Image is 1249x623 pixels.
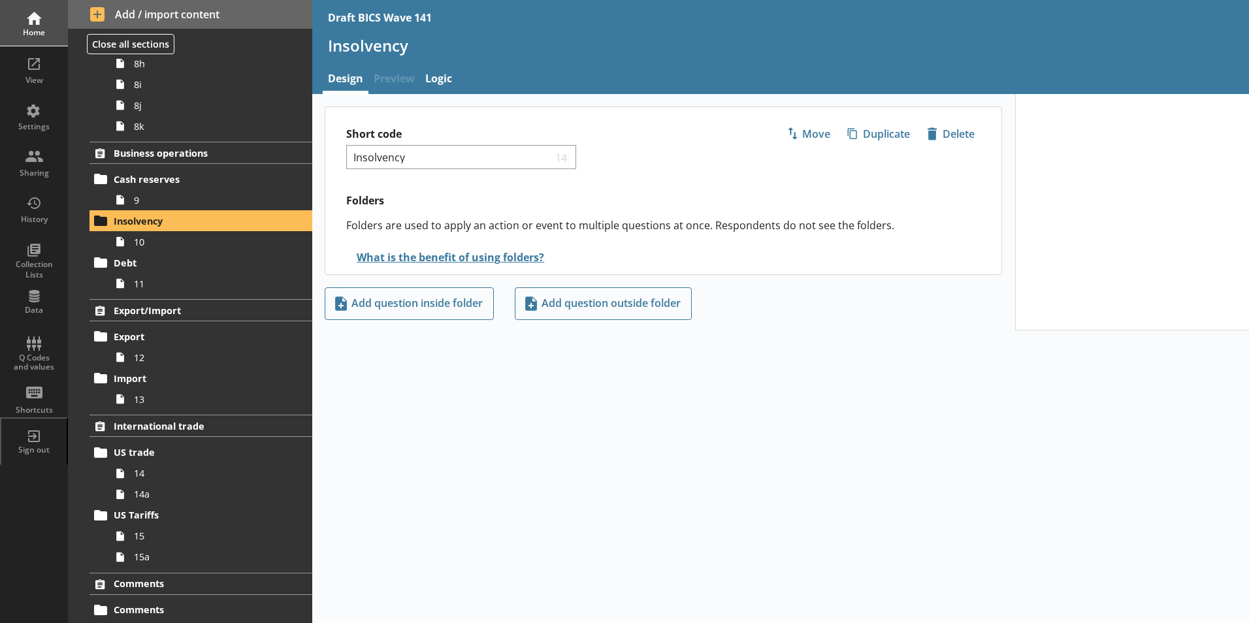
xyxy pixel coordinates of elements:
[89,142,312,164] a: Business operations
[11,27,57,38] div: Home
[89,168,312,189] a: Cash reserves
[134,467,279,479] span: 14
[331,293,488,314] span: Add question inside folder
[114,330,274,343] span: Export
[134,194,279,206] span: 9
[11,168,57,178] div: Sharing
[95,505,312,567] li: US Tariffs1515a
[110,53,312,74] a: 8h
[11,214,57,225] div: History
[11,75,57,86] div: View
[114,173,274,185] span: Cash reserves
[110,116,312,136] a: 8k
[11,353,57,372] div: Q Codes and values
[114,215,274,227] span: Insolvency
[11,121,57,132] div: Settings
[325,287,494,320] button: Add question inside folder
[114,446,274,458] span: US trade
[68,299,312,409] li: Export/ImportExport12Import13
[515,287,692,320] button: Add question outside folder
[11,305,57,315] div: Data
[89,368,312,389] a: Import
[68,142,312,294] li: Business operationsCash reserves9Insolvency10Debt11
[95,326,312,368] li: Export12
[134,120,279,133] span: 8k
[134,78,279,91] span: 8i
[134,57,279,70] span: 8h
[134,236,279,248] span: 10
[114,147,274,159] span: Business operations
[134,551,279,563] span: 15a
[89,252,312,273] a: Debt
[134,278,279,290] span: 11
[110,389,312,409] a: 13
[110,547,312,567] a: 15a
[553,151,571,163] span: 14
[521,293,686,314] span: Add question outside folder
[89,210,312,231] a: Insolvency
[842,123,915,144] span: Duplicate
[841,123,916,145] button: Duplicate
[368,66,420,94] span: Preview
[95,252,312,294] li: Debt11
[922,123,980,144] span: Delete
[110,273,312,294] a: 11
[110,231,312,252] a: 10
[420,66,457,94] a: Logic
[134,99,279,112] span: 8j
[11,259,57,280] div: Collection Lists
[134,351,279,364] span: 12
[110,347,312,368] a: 12
[89,415,312,437] a: International trade
[134,393,279,406] span: 13
[134,530,279,542] span: 15
[90,7,291,22] span: Add / import content
[95,368,312,409] li: Import13
[323,66,368,94] a: Design
[114,304,274,317] span: Export/Import
[346,127,664,141] label: Short code
[110,95,312,116] a: 8j
[114,509,274,521] span: US Tariffs
[921,123,981,145] button: Delete
[328,35,1233,56] h1: Insolvency
[114,603,274,616] span: Comments
[89,442,312,463] a: US trade
[11,405,57,415] div: Shortcuts
[110,484,312,505] a: 14a
[89,299,312,321] a: Export/Import
[114,420,274,432] span: International trade
[110,526,312,547] a: 15
[346,246,547,268] button: What is the benefit of using folders?
[110,463,312,484] a: 14
[328,10,432,25] div: Draft BICS Wave 141
[110,74,312,95] a: 8i
[134,488,279,500] span: 14a
[114,372,274,385] span: Import
[95,442,312,505] li: US trade1414a
[781,123,835,144] span: Move
[781,123,836,145] button: Move
[89,505,312,526] a: US Tariffs
[11,445,57,455] div: Sign out
[346,193,981,208] h2: Folders
[95,210,312,252] li: Insolvency10
[89,326,312,347] a: Export
[89,573,312,595] a: Comments
[89,599,312,620] a: Comments
[346,218,981,232] p: Folders are used to apply an action or event to multiple questions at once. Respondents do not se...
[114,577,274,590] span: Comments
[87,34,174,54] button: Close all sections
[110,189,312,210] a: 9
[95,168,312,210] li: Cash reserves9
[114,257,274,269] span: Debt
[68,415,312,567] li: International tradeUS trade1414aUS Tariffs1515a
